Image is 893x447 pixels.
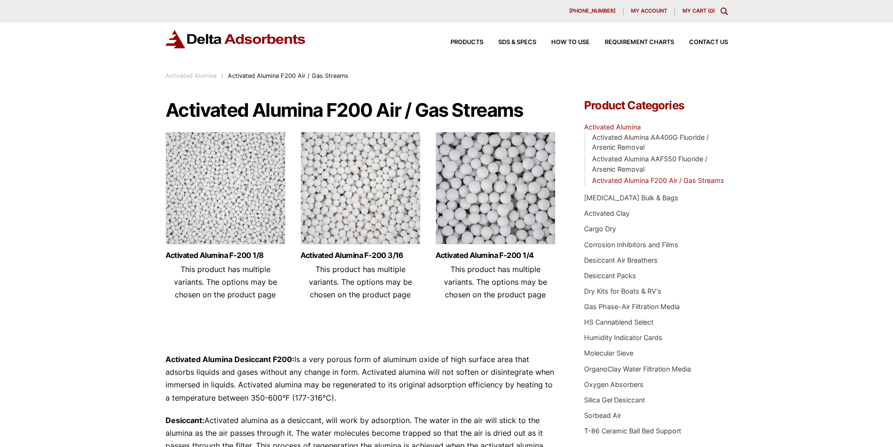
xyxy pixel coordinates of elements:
a: How to Use [536,39,590,45]
a: [PHONE_NUMBER] [562,8,623,15]
a: Humidity Indicator Cards [584,333,662,341]
a: My Cart (0) [683,8,715,14]
span: 0 [710,8,713,14]
span: Contact Us [689,39,728,45]
a: Dry Kits for Boats & RV's [584,287,661,295]
a: Desiccant Air Breathers [584,256,658,264]
span: SDS & SPECS [498,39,536,45]
a: Oxygen Absorbers [584,380,644,388]
a: My account [623,8,675,15]
a: Activated Alumina F200 Air / Gas Streams [592,176,724,184]
a: Cargo Dry [584,225,616,233]
a: Activated Alumina F-200 1/4 [435,251,555,259]
a: Activated Alumina F-200 3/16 [300,251,420,259]
p: Is a very porous form of aluminum oxide of high surface area that adsorbs liquids and gases witho... [165,353,556,404]
a: Contact Us [674,39,728,45]
strong: Desiccant: [165,416,204,425]
a: [MEDICAL_DATA] Bulk & Bags [584,194,678,202]
a: OrganoClay Water Filtration Media [584,365,691,373]
span: How to Use [551,39,590,45]
span: This product has multiple variants. The options may be chosen on the product page [444,265,547,299]
a: Corrosion Inhibitors and Films [584,241,678,249]
span: Requirement Charts [605,39,674,45]
a: Sorbead Air [584,411,621,419]
a: Activated Alumina AAFS50 Fluoride / Arsenic Removal [592,155,707,173]
a: Molecular Sieve [584,349,633,357]
img: Delta Adsorbents [165,30,306,48]
a: SDS & SPECS [483,39,536,45]
span: This product has multiple variants. The options may be chosen on the product page [174,265,277,299]
a: Activated Clay [584,209,630,217]
a: Activated Alumina [165,72,217,79]
a: Activated Alumina AA400G Fluoride / Arsenic Removal [592,133,709,152]
a: T-86 Ceramic Ball Bed Support [584,427,681,435]
h4: Product Categories [584,100,728,111]
span: Products [450,39,483,45]
a: Activated Alumina F-200 1/8 [165,251,285,259]
div: Toggle Modal Content [720,8,728,15]
span: : [221,72,223,79]
a: Requirement Charts [590,39,674,45]
a: Activated Alumina [584,123,641,131]
span: My account [631,8,667,14]
h1: Activated Alumina F200 Air / Gas Streams [165,100,556,121]
span: Activated Alumina F200 Air / Gas Streams [228,72,348,79]
a: Products [435,39,483,45]
span: [PHONE_NUMBER] [569,8,615,14]
a: HS Cannablend Select [584,318,653,326]
a: Desiccant Packs [584,272,636,280]
span: This product has multiple variants. The options may be chosen on the product page [309,265,412,299]
strong: Activated Alumina Desiccant F200: [165,355,294,364]
a: Gas Phase-Air Filtration Media [584,303,680,311]
a: Silica Gel Desiccant [584,396,645,404]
